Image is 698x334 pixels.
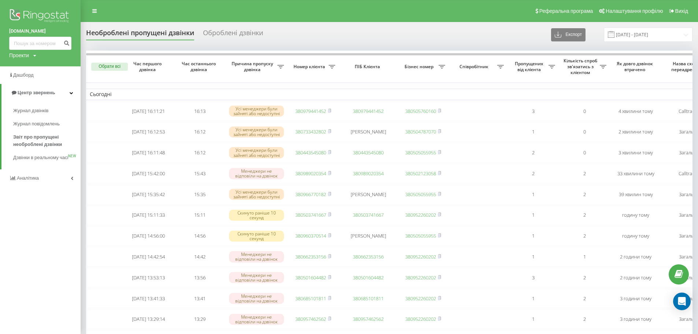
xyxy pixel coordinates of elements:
[559,206,610,225] td: 2
[353,316,384,322] a: 380957462562
[91,63,128,71] button: Обрати всі
[551,28,586,41] button: Експорт
[405,295,436,302] a: 380952260202
[405,170,436,177] a: 380502123058
[559,143,610,162] td: 0
[229,61,277,72] span: Причина пропуску дзвінка
[511,61,549,72] span: Пропущених від клієнта
[9,7,71,26] img: Ringostat logo
[610,143,661,162] td: 3 хвилини тому
[229,293,284,304] div: Менеджери не відповіли на дзвінок
[507,226,559,246] td: 1
[405,128,436,135] a: 380504787070
[353,170,384,177] a: 380989020354
[13,104,81,117] a: Журнал дзвінків
[18,90,55,95] span: Центр звернень
[123,102,174,121] td: [DATE] 16:11:21
[295,149,326,156] a: 380443545080
[123,164,174,183] td: [DATE] 15:42:00
[17,175,39,181] span: Аналiтика
[123,247,174,267] td: [DATE] 14:42:54
[295,232,326,239] a: 380960370514
[174,247,225,267] td: 14:42
[13,72,34,78] span: Дашборд
[559,102,610,121] td: 0
[606,8,663,14] span: Налаштування профілю
[559,247,610,267] td: 1
[610,185,661,204] td: 39 хвилин тому
[507,143,559,162] td: 2
[353,253,384,260] a: 380662353156
[295,191,326,198] a: 380966770182
[610,122,661,142] td: 2 хвилини тому
[174,289,225,308] td: 13:41
[123,309,174,329] td: [DATE] 13:29:14
[339,122,398,142] td: [PERSON_NAME]
[559,289,610,308] td: 2
[174,102,225,121] td: 16:13
[229,272,284,283] div: Менеджери не відповіли на дзвінок
[405,212,436,218] a: 380952260202
[295,316,326,322] a: 380957462562
[405,274,436,281] a: 380952260202
[610,206,661,225] td: годину тому
[616,61,655,72] span: Як довго дзвінок втрачено
[559,309,610,329] td: 2
[353,295,384,302] a: 380685101811
[610,164,661,183] td: 33 хвилини тому
[610,102,661,121] td: 4 хвилини тому
[295,108,326,114] a: 380979441452
[507,247,559,267] td: 1
[507,164,559,183] td: 2
[507,102,559,121] td: 3
[9,27,71,35] a: [DOMAIN_NAME]
[123,122,174,142] td: [DATE] 16:12:53
[291,64,329,70] span: Номер клієнта
[405,253,436,260] a: 380952260202
[9,37,71,50] input: Пошук за номером
[610,289,661,308] td: 3 години тому
[507,122,559,142] td: 1
[9,52,29,59] div: Проекти
[174,226,225,246] td: 14:56
[675,8,688,14] span: Вихід
[13,154,68,161] span: Дзвінки в реальному часі
[123,206,174,225] td: [DATE] 15:11:33
[610,309,661,329] td: 3 години тому
[13,107,48,114] span: Журнал дзвінків
[295,170,326,177] a: 380989020354
[559,185,610,204] td: 2
[123,226,174,246] td: [DATE] 14:56:00
[129,61,168,72] span: Час першого дзвінка
[295,212,326,218] a: 380503741667
[559,268,610,287] td: 2
[295,253,326,260] a: 380662353156
[174,309,225,329] td: 13:29
[353,274,384,281] a: 380501604482
[229,147,284,158] div: Усі менеджери були зайняті або недоступні
[123,185,174,204] td: [DATE] 15:35:42
[229,106,284,117] div: Усі менеджери були зайняті або недоступні
[229,126,284,137] div: Усі менеджери були зайняті або недоступні
[229,168,284,179] div: Менеджери не відповіли на дзвінок
[610,247,661,267] td: 2 години тому
[673,293,691,310] div: Open Intercom Messenger
[353,108,384,114] a: 380979441452
[13,151,81,164] a: Дзвінки в реальному часіNEW
[539,8,593,14] span: Реферальна програма
[405,316,436,322] a: 380952260202
[13,133,77,148] span: Звіт про пропущені необроблені дзвінки
[353,212,384,218] a: 380503741667
[559,122,610,142] td: 0
[507,268,559,287] td: 3
[507,289,559,308] td: 1
[123,143,174,162] td: [DATE] 16:11:48
[174,143,225,162] td: 16:12
[229,189,284,200] div: Усі менеджери були зайняті або недоступні
[453,64,497,70] span: Співробітник
[401,64,439,70] span: Бізнес номер
[174,206,225,225] td: 15:11
[203,29,263,40] div: Оброблені дзвінки
[123,289,174,308] td: [DATE] 13:41:33
[13,120,60,128] span: Журнал повідомлень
